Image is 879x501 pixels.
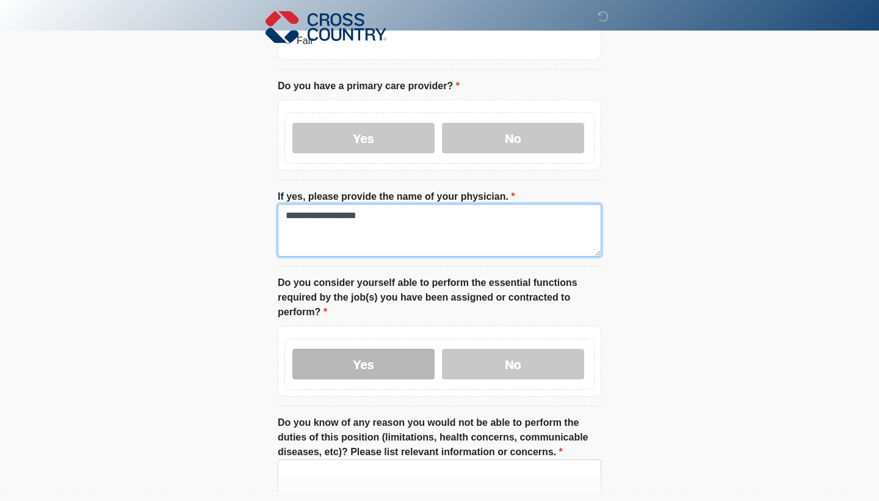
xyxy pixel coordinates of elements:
[442,123,584,153] label: No
[278,189,515,204] label: If yes, please provide the name of your physician.
[278,79,460,93] label: Do you have a primary care provider?
[442,349,584,379] label: No
[292,123,435,153] label: Yes
[278,415,601,459] label: Do you know of any reason you would not be able to perform the duties of this position (limitatio...
[278,276,601,320] label: Do you consider yourself able to perform the essential functions required by the job(s) you have ...
[292,349,435,379] label: Yes
[266,9,386,45] img: Cross Country Logo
